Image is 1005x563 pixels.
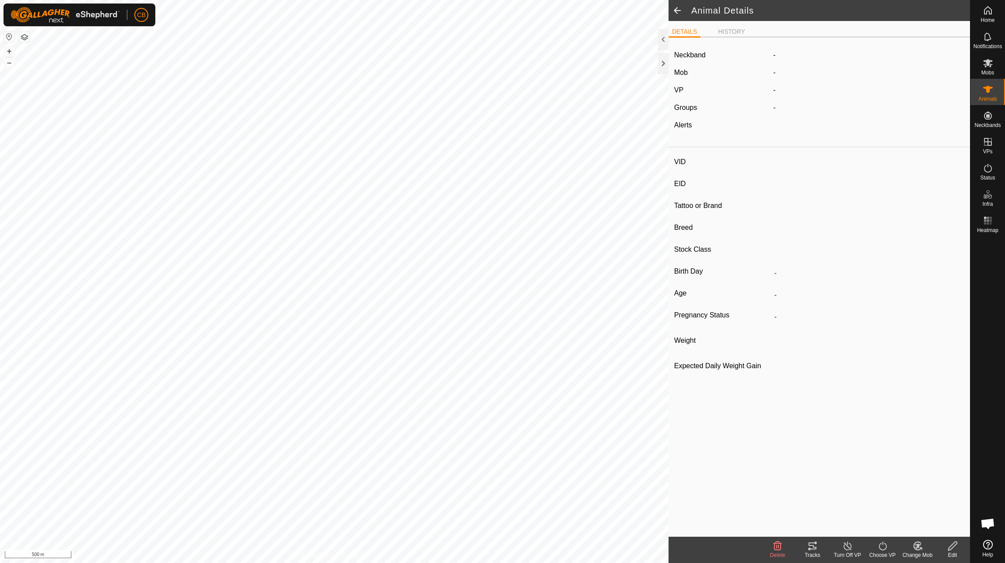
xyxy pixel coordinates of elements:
button: Map Layers [19,32,30,42]
label: VID [674,156,771,168]
span: Help [982,552,993,557]
label: Tattoo or Brand [674,200,771,211]
button: – [4,57,14,68]
li: DETAILS [669,27,700,38]
div: Turn Off VP [830,551,865,559]
li: HISTORY [714,27,749,36]
div: Chat öffnen [975,510,1001,537]
span: Animals [978,96,997,102]
label: Breed [674,222,771,233]
a: Contact Us [343,552,369,559]
span: Heatmap [977,228,998,233]
label: Neckband [674,50,706,60]
label: - [773,50,775,60]
label: Weight [674,331,771,350]
div: Change Mob [900,551,935,559]
span: VPs [983,149,992,154]
img: Gallagher Logo [11,7,120,23]
div: Edit [935,551,970,559]
a: Privacy Policy [300,552,333,559]
app-display-virtual-paddock-transition: - [773,86,775,94]
a: Help [970,536,1005,561]
h2: Animal Details [691,5,970,16]
label: Groups [674,104,697,111]
span: Status [980,175,995,180]
button: Reset Map [4,32,14,42]
span: Home [980,18,994,23]
label: Birth Day [674,266,771,277]
label: EID [674,178,771,190]
button: + [4,46,14,56]
label: Expected Daily Weight Gain [674,360,771,372]
label: Age [674,288,771,299]
span: Neckbands [974,123,1001,128]
label: Mob [674,69,688,76]
span: - [773,69,775,76]
div: - [770,102,968,113]
label: Alerts [674,121,692,129]
label: VP [674,86,683,94]
span: CB [137,11,145,20]
div: Tracks [795,551,830,559]
div: Choose VP [865,551,900,559]
label: Pregnancy Status [674,310,771,321]
span: Notifications [973,44,1002,49]
span: Infra [982,201,993,207]
span: Delete [770,552,785,558]
label: Stock Class [674,244,771,255]
span: Mobs [981,70,994,75]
